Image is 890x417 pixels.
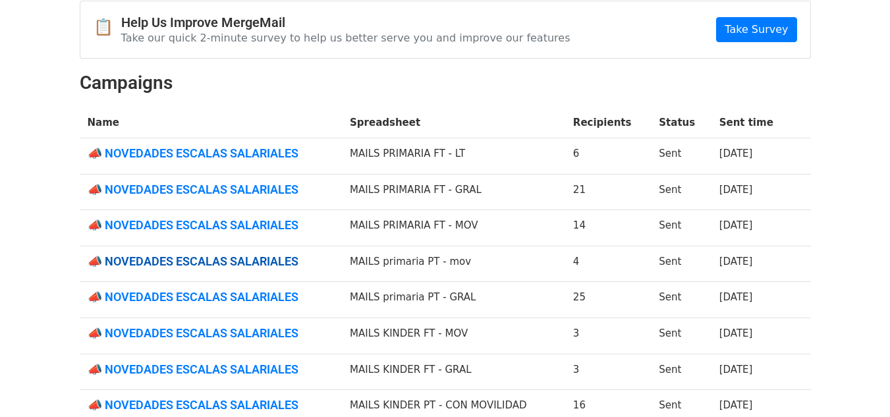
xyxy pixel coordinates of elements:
[719,291,753,303] a: [DATE]
[342,354,565,390] td: MAILS KINDER FT - GRAL
[719,219,753,231] a: [DATE]
[719,399,753,411] a: [DATE]
[719,327,753,339] a: [DATE]
[342,174,565,210] td: MAILS PRIMARIA FT - GRAL
[719,256,753,267] a: [DATE]
[342,210,565,246] td: MAILS PRIMARIA FT - MOV
[565,210,651,246] td: 14
[88,218,335,233] a: 📣 NOVEDADES ESCALAS SALARIALES
[94,18,121,37] span: 📋
[651,318,711,354] td: Sent
[565,138,651,175] td: 6
[565,174,651,210] td: 21
[88,182,335,197] a: 📣 NOVEDADES ESCALAS SALARIALES
[565,354,651,390] td: 3
[88,146,335,161] a: 📣 NOVEDADES ESCALAS SALARIALES
[342,107,565,138] th: Spreadsheet
[88,326,335,341] a: 📣 NOVEDADES ESCALAS SALARIALES
[121,31,570,45] p: Take our quick 2-minute survey to help us better serve you and improve our features
[565,318,651,354] td: 3
[80,72,811,94] h2: Campaigns
[121,14,570,30] h4: Help Us Improve MergeMail
[342,282,565,318] td: MAILS primaria PT - GRAL
[719,184,753,196] a: [DATE]
[342,138,565,175] td: MAILS PRIMARIA FT - LT
[651,138,711,175] td: Sent
[719,364,753,375] a: [DATE]
[651,282,711,318] td: Sent
[719,148,753,159] a: [DATE]
[711,107,793,138] th: Sent time
[88,362,335,377] a: 📣 NOVEDADES ESCALAS SALARIALES
[80,107,343,138] th: Name
[565,107,651,138] th: Recipients
[565,246,651,282] td: 4
[651,354,711,390] td: Sent
[651,210,711,246] td: Sent
[716,17,796,42] a: Take Survey
[824,354,890,417] iframe: Chat Widget
[88,290,335,304] a: 📣 NOVEDADES ESCALAS SALARIALES
[88,254,335,269] a: 📣 NOVEDADES ESCALAS SALARIALES
[824,354,890,417] div: Widget de chat
[342,318,565,354] td: MAILS KINDER FT - MOV
[342,246,565,282] td: MAILS primaria PT - mov
[651,174,711,210] td: Sent
[565,282,651,318] td: 25
[651,107,711,138] th: Status
[88,398,335,412] a: 📣 NOVEDADES ESCALAS SALARIALES
[651,246,711,282] td: Sent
